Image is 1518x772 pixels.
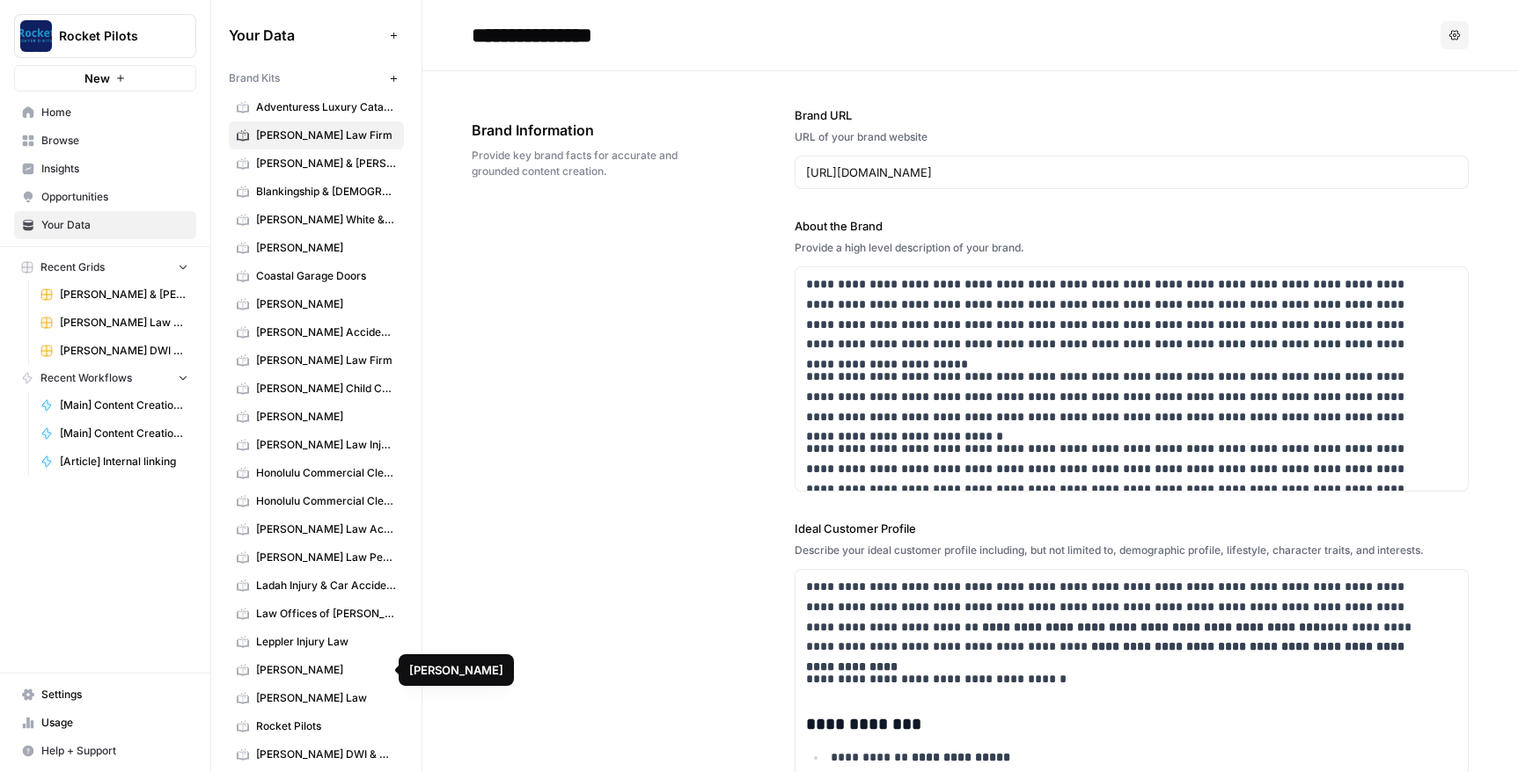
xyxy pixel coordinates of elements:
[229,375,404,403] a: [PERSON_NAME] Child Custody & Divorce Attorneys
[229,318,404,346] a: [PERSON_NAME] Accident Attorneys
[33,391,196,419] a: [Main] Content Creation Brief
[256,634,396,650] span: Leppler Injury Law
[14,365,196,391] button: Recent Workflows
[256,521,396,537] span: [PERSON_NAME] Law Accident Attorneys
[14,183,196,211] a: Opportunities
[229,234,404,262] a: [PERSON_NAME]
[14,681,196,709] a: Settings
[60,397,188,413] span: [Main] Content Creation Brief
[256,747,396,762] span: [PERSON_NAME] DWI & Criminal Defense Lawyers
[256,212,396,228] span: [PERSON_NAME] White & [PERSON_NAME]
[60,287,188,302] span: [PERSON_NAME] & [PERSON_NAME] [US_STATE] Car Accident Lawyers
[14,14,196,58] button: Workspace: Rocket Pilots
[229,515,404,543] a: [PERSON_NAME] Law Accident Attorneys
[14,254,196,280] button: Recent Grids
[59,27,165,45] span: Rocket Pilots
[256,268,396,284] span: Coastal Garage Doors
[256,718,396,734] span: Rocket Pilots
[256,127,396,143] span: [PERSON_NAME] Law Firm
[14,127,196,155] a: Browse
[60,426,188,441] span: [Main] Content Creation Article
[41,217,188,233] span: Your Data
[256,437,396,453] span: [PERSON_NAME] Law Injury & Car Accident Lawyers
[41,161,188,177] span: Insights
[14,709,196,737] a: Usage
[14,155,196,183] a: Insights
[795,217,1469,235] label: About the Brand
[795,543,1469,558] div: Describe your ideal customer profile including, but not limited to, demographic profile, lifestyl...
[256,493,396,509] span: Honolulu Commercial Cleaning
[256,606,396,622] span: Law Offices of [PERSON_NAME]
[472,120,696,141] span: Brand Information
[60,315,188,331] span: [PERSON_NAME] Law Personal Injury & Car Accident Lawyers
[41,105,188,120] span: Home
[256,690,396,706] span: [PERSON_NAME] Law
[229,684,404,712] a: [PERSON_NAME] Law
[256,465,396,481] span: Honolulu Commercial Cleaning
[229,740,404,768] a: [PERSON_NAME] DWI & Criminal Defense Lawyers
[795,520,1469,537] label: Ideal Customer Profile
[229,600,404,628] a: Law Offices of [PERSON_NAME]
[229,712,404,740] a: Rocket Pilots
[33,337,196,365] a: [PERSON_NAME] DWI & Criminal Defense Lawyers
[795,106,1469,124] label: Brand URL
[33,448,196,476] a: [Article] Internal linking
[229,93,404,121] a: Adventuress Luxury Catamaran
[229,25,383,46] span: Your Data
[40,259,105,275] span: Recent Grids
[229,487,404,515] a: Honolulu Commercial Cleaning
[256,381,396,397] span: [PERSON_NAME] Child Custody & Divorce Attorneys
[256,324,396,340] span: [PERSON_NAME] Accident Attorneys
[33,419,196,448] a: [Main] Content Creation Article
[33,280,196,309] a: [PERSON_NAME] & [PERSON_NAME] [US_STATE] Car Accident Lawyers
[14,98,196,127] a: Home
[41,715,188,731] span: Usage
[256,99,396,115] span: Adventuress Luxury Catamaran
[41,133,188,149] span: Browse
[229,403,404,431] a: [PERSON_NAME]
[229,656,404,684] a: [PERSON_NAME]
[256,353,396,368] span: [PERSON_NAME] Law Firm
[41,189,188,205] span: Opportunities
[60,343,188,359] span: [PERSON_NAME] DWI & Criminal Defense Lawyers
[256,662,396,678] span: [PERSON_NAME]
[229,628,404,656] a: Leppler Injury Law
[229,262,404,290] a: Coastal Garage Doors
[256,578,396,594] span: Ladah Injury & Car Accident Lawyers [GEOGRAPHIC_DATA]
[229,178,404,206] a: Blankingship & [DEMOGRAPHIC_DATA]
[229,459,404,487] a: Honolulu Commercial Cleaning
[84,69,110,87] span: New
[795,240,1469,256] div: Provide a high level description of your brand.
[229,543,404,572] a: [PERSON_NAME] Law Personal Injury & Car Accident Lawyer
[41,687,188,703] span: Settings
[229,149,404,178] a: [PERSON_NAME] & [PERSON_NAME] [US_STATE] Car Accident Lawyers
[229,121,404,149] a: [PERSON_NAME] Law Firm
[41,743,188,759] span: Help + Support
[256,550,396,565] span: [PERSON_NAME] Law Personal Injury & Car Accident Lawyer
[20,20,52,52] img: Rocket Pilots Logo
[14,65,196,91] button: New
[229,431,404,459] a: [PERSON_NAME] Law Injury & Car Accident Lawyers
[256,409,396,425] span: [PERSON_NAME]
[229,346,404,375] a: [PERSON_NAME] Law Firm
[806,164,1457,181] input: www.sundaysoccer.com
[229,572,404,600] a: Ladah Injury & Car Accident Lawyers [GEOGRAPHIC_DATA]
[256,296,396,312] span: [PERSON_NAME]
[60,454,188,470] span: [Article] Internal linking
[33,309,196,337] a: [PERSON_NAME] Law Personal Injury & Car Accident Lawyers
[229,206,404,234] a: [PERSON_NAME] White & [PERSON_NAME]
[795,129,1469,145] div: URL of your brand website
[229,290,404,318] a: [PERSON_NAME]
[256,184,396,200] span: Blankingship & [DEMOGRAPHIC_DATA]
[256,156,396,171] span: [PERSON_NAME] & [PERSON_NAME] [US_STATE] Car Accident Lawyers
[14,211,196,239] a: Your Data
[472,148,696,179] span: Provide key brand facts for accurate and grounded content creation.
[256,240,396,256] span: [PERSON_NAME]
[14,737,196,765] button: Help + Support
[229,70,280,86] span: Brand Kits
[40,370,132,386] span: Recent Workflows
